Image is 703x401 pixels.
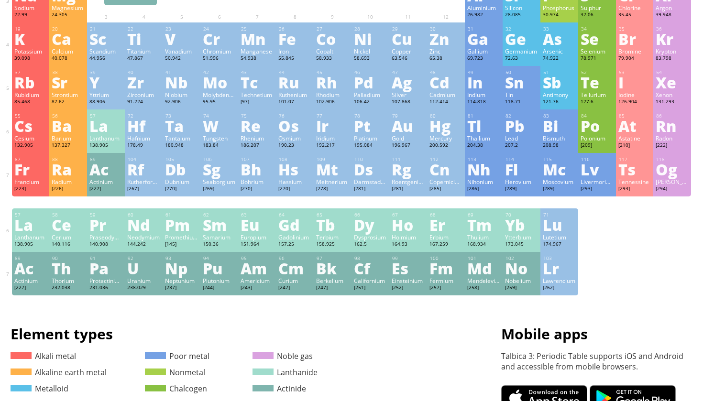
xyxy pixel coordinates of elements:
[89,178,122,185] div: Actinium
[467,142,500,150] div: 204.38
[278,91,311,98] div: Ruthenium
[14,31,47,46] div: K
[52,185,85,193] div: [226]
[203,162,236,177] div: Sg
[656,69,689,76] div: 54
[52,69,85,76] div: 38
[354,55,387,63] div: 58.693
[468,26,500,32] div: 31
[52,142,85,150] div: 137.327
[505,113,538,119] div: 82
[543,4,576,11] div: Phosphorus
[354,162,387,177] div: Ds
[52,162,85,177] div: Ra
[656,156,689,163] div: 118
[241,75,274,90] div: Tc
[241,91,274,98] div: Technetium
[429,91,462,98] div: Cadmium
[618,55,651,63] div: 79.904
[467,47,500,55] div: Gallium
[468,156,500,163] div: 113
[618,162,651,177] div: Ts
[316,134,349,142] div: Iridium
[581,11,614,19] div: 32.06
[253,383,306,394] a: Actinide
[253,367,318,378] a: Lanthanide
[543,178,576,185] div: Moscovium
[89,47,122,55] div: Scandium
[581,162,614,177] div: Lv
[165,47,198,55] div: Vanadium
[316,47,349,55] div: Cobalt
[165,26,198,32] div: 23
[543,69,576,76] div: 51
[392,113,425,119] div: 79
[165,134,198,142] div: Tantalum
[15,113,47,119] div: 55
[543,11,576,19] div: 30.974
[165,185,198,193] div: [270]
[618,142,651,150] div: [210]
[127,162,160,177] div: Rf
[392,118,425,133] div: Au
[354,156,387,163] div: 110
[127,75,160,90] div: Zr
[429,75,462,90] div: Cd
[467,178,500,185] div: Nihonium
[127,134,160,142] div: Hafnium
[241,134,274,142] div: Rhenium
[128,69,160,76] div: 40
[581,142,614,150] div: [209]
[241,98,274,106] div: [97]
[392,55,425,63] div: 63.546
[392,98,425,106] div: 107.868
[14,11,47,19] div: 22.99
[165,75,198,90] div: Nb
[430,69,462,76] div: 48
[619,26,651,32] div: 35
[543,91,576,98] div: Antimony
[203,118,236,133] div: W
[467,134,500,142] div: Thallium
[317,113,349,119] div: 77
[354,118,387,133] div: Pt
[581,26,614,32] div: 34
[656,31,689,46] div: Kr
[52,98,85,106] div: 87.62
[317,69,349,76] div: 45
[505,69,538,76] div: 50
[278,55,311,63] div: 55.845
[354,26,387,32] div: 28
[89,91,122,98] div: Yttrium
[505,75,538,90] div: Sn
[618,134,651,142] div: Astatine
[505,118,538,133] div: Pb
[505,31,538,46] div: Ge
[505,178,538,185] div: Flerovium
[618,47,651,55] div: Bromine
[467,91,500,98] div: Indium
[392,75,425,90] div: Ag
[656,11,689,19] div: 39.948
[278,47,311,55] div: Iron
[14,98,47,106] div: 85.468
[581,91,614,98] div: Tellurium
[127,31,160,46] div: Ti
[543,142,576,150] div: 208.98
[581,31,614,46] div: Se
[89,142,122,150] div: 138.905
[165,69,198,76] div: 41
[52,75,85,90] div: Sr
[203,47,236,55] div: Chromium
[203,91,236,98] div: Molybdenum
[203,26,236,32] div: 24
[278,142,311,150] div: 190.23
[429,178,462,185] div: Copernicium
[203,156,236,163] div: 106
[165,113,198,119] div: 73
[656,178,689,185] div: [PERSON_NAME]
[354,98,387,106] div: 106.42
[241,69,274,76] div: 43
[278,118,311,133] div: Os
[316,75,349,90] div: Rh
